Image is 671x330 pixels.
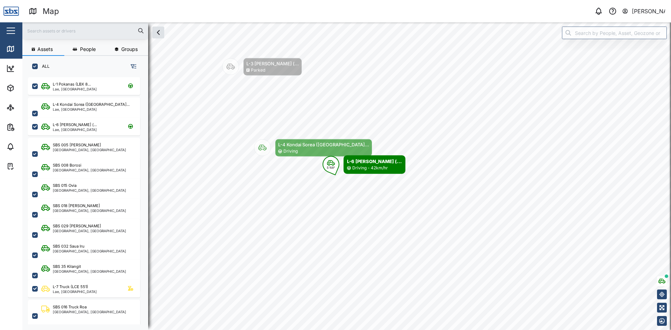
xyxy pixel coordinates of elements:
[53,203,100,209] div: SBS 018 [PERSON_NAME]
[246,60,299,67] div: L-3 [PERSON_NAME] (...
[27,25,144,36] input: Search assets or drivers
[632,7,665,16] div: [PERSON_NAME]
[18,84,40,92] div: Assets
[347,158,402,165] div: L-6 [PERSON_NAME] (...
[53,304,87,310] div: SBS 016 Truck Roa
[53,223,101,229] div: SBS 029 [PERSON_NAME]
[38,64,50,69] label: ALL
[53,284,88,290] div: L-7 Truck (LCE 551)
[53,243,85,249] div: SBS 032 Saua Iru
[53,122,97,128] div: L-6 [PERSON_NAME] (...
[18,162,37,170] div: Tasks
[283,148,298,155] div: Driving
[53,168,126,172] div: [GEOGRAPHIC_DATA], [GEOGRAPHIC_DATA]
[53,290,97,293] div: Lae, [GEOGRAPHIC_DATA]
[80,47,96,52] span: People
[37,47,53,52] span: Assets
[53,229,126,233] div: [GEOGRAPHIC_DATA], [GEOGRAPHIC_DATA]
[327,166,335,169] div: S 158°
[622,6,665,16] button: [PERSON_NAME]
[18,65,50,72] div: Dashboard
[53,264,81,270] div: SBS 35 Kilangit
[53,310,126,314] div: [GEOGRAPHIC_DATA], [GEOGRAPHIC_DATA]
[53,128,97,131] div: Lae, [GEOGRAPHIC_DATA]
[53,183,77,189] div: SBS 015 Ovia
[562,27,667,39] input: Search by People, Asset, Geozone or Place
[251,67,265,74] div: Parked
[53,81,91,87] div: L-1 Pokanas (LBX 8...
[323,155,405,174] div: Map marker
[53,249,126,253] div: [GEOGRAPHIC_DATA], [GEOGRAPHIC_DATA]
[43,5,59,17] div: Map
[254,139,372,157] div: Map marker
[53,189,126,192] div: [GEOGRAPHIC_DATA], [GEOGRAPHIC_DATA]
[352,165,388,171] div: Driving - 42km/hr
[18,45,34,53] div: Map
[53,270,126,273] div: [GEOGRAPHIC_DATA], [GEOGRAPHIC_DATA]
[53,108,130,111] div: Lae, [GEOGRAPHIC_DATA]
[53,209,126,212] div: [GEOGRAPHIC_DATA], [GEOGRAPHIC_DATA]
[18,143,40,151] div: Alarms
[53,102,130,108] div: L-4 Kondai Sorea ([GEOGRAPHIC_DATA]...
[53,87,97,91] div: Lae, [GEOGRAPHIC_DATA]
[278,141,369,148] div: L-4 Kondai Sorea ([GEOGRAPHIC_DATA]...
[3,3,19,19] img: Main Logo
[53,162,81,168] div: SBS 008 Borosi
[22,22,671,330] canvas: Map
[18,104,35,111] div: Sites
[222,58,302,76] div: Map marker
[121,47,138,52] span: Groups
[53,142,101,148] div: SBS 005 [PERSON_NAME]
[28,75,148,324] div: grid
[18,123,42,131] div: Reports
[53,148,126,152] div: [GEOGRAPHIC_DATA], [GEOGRAPHIC_DATA]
